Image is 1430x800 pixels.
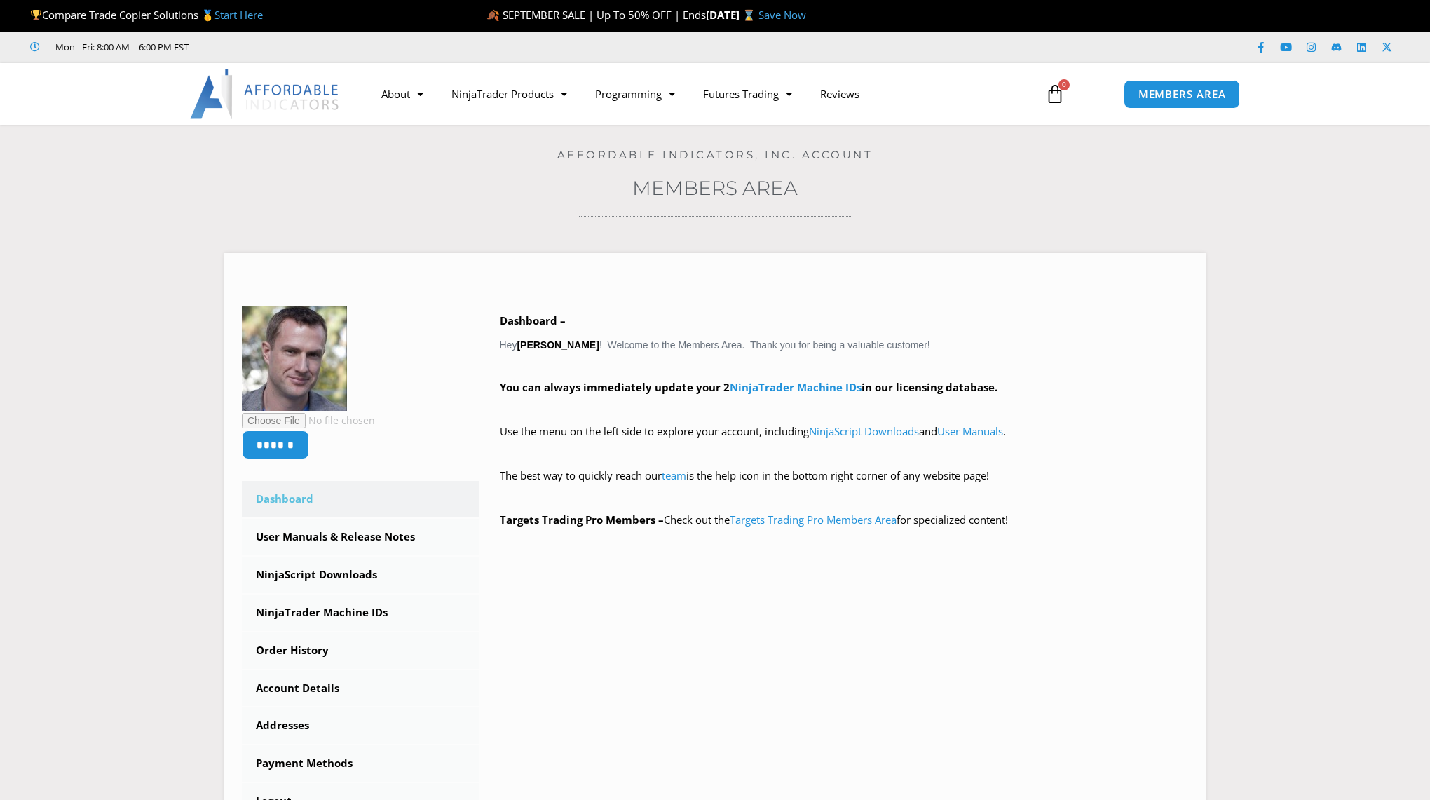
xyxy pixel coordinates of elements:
span: Compare Trade Copier Solutions 🥇 [30,8,263,22]
a: Reviews [806,78,873,110]
a: Save Now [758,8,806,22]
a: Order History [242,632,479,669]
a: Addresses [242,707,479,744]
b: Dashboard – [500,313,566,327]
a: Programming [581,78,689,110]
a: NinjaTrader Machine IDs [730,380,862,394]
a: NinjaTrader Machine IDs [242,595,479,631]
a: MEMBERS AREA [1124,80,1241,109]
a: Targets Trading Pro Members Area [730,513,897,527]
a: team [662,468,686,482]
img: 🏆 [31,10,41,20]
a: About [367,78,437,110]
p: Use the menu on the left side to explore your account, including and . [500,422,1189,461]
a: 0 [1024,74,1086,114]
a: Dashboard [242,481,479,517]
strong: [PERSON_NAME] [517,339,599,351]
a: Account Details [242,670,479,707]
img: 8ba3ef56e8a0c9d61d9b0b6a2b5fac8dbfba699c4958149fcd50296af297c218 [242,306,347,411]
strong: You can always immediately update your 2 in our licensing database. [500,380,997,394]
strong: Targets Trading Pro Members – [500,513,664,527]
span: 🍂 SEPTEMBER SALE | Up To 50% OFF | Ends [486,8,706,22]
span: 0 [1058,79,1070,90]
p: Check out the for specialized content! [500,510,1189,530]
a: Affordable Indicators, Inc. Account [557,148,873,161]
span: MEMBERS AREA [1138,89,1226,100]
span: Mon - Fri: 8:00 AM – 6:00 PM EST [52,39,189,55]
nav: Menu [367,78,1029,110]
img: LogoAI | Affordable Indicators – NinjaTrader [190,69,341,119]
a: User Manuals [937,424,1003,438]
a: User Manuals & Release Notes [242,519,479,555]
p: The best way to quickly reach our is the help icon in the bottom right corner of any website page! [500,466,1189,506]
a: NinjaScript Downloads [242,557,479,593]
a: Members Area [632,176,798,200]
strong: [DATE] ⌛ [706,8,758,22]
a: Futures Trading [689,78,806,110]
div: Hey ! Welcome to the Members Area. Thank you for being a valuable customer! [500,311,1189,530]
a: Payment Methods [242,745,479,782]
iframe: Customer reviews powered by Trustpilot [208,40,418,54]
a: NinjaTrader Products [437,78,581,110]
a: NinjaScript Downloads [809,424,919,438]
a: Start Here [214,8,263,22]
